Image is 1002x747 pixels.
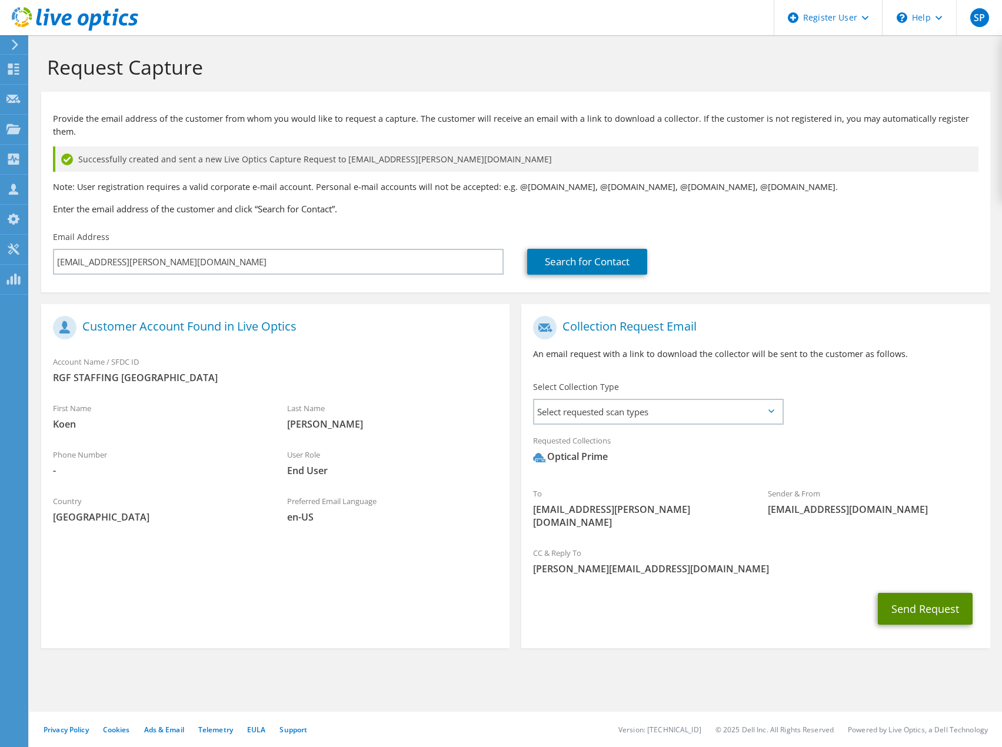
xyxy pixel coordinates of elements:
span: Koen [53,418,264,431]
div: Sender & From [756,481,990,522]
a: Privacy Policy [44,725,89,735]
div: To [521,481,755,535]
div: CC & Reply To [521,541,990,581]
p: Provide the email address of the customer from whom you would like to request a capture. The cust... [53,112,978,138]
div: Preferred Email Language [275,489,510,529]
div: First Name [41,396,275,436]
h3: Enter the email address of the customer and click “Search for Contact”. [53,202,978,215]
label: Select Collection Type [533,381,619,393]
a: Search for Contact [527,249,647,275]
svg: \n [897,12,907,23]
a: Cookies [103,725,130,735]
span: RGF STAFFING [GEOGRAPHIC_DATA] [53,371,498,384]
h1: Request Capture [47,55,978,79]
a: Telemetry [198,725,233,735]
span: SP [970,8,989,27]
a: Ads & Email [144,725,184,735]
h1: Customer Account Found in Live Optics [53,316,492,339]
label: Email Address [53,231,109,243]
p: An email request with a link to download the collector will be sent to the customer as follows. [533,348,978,361]
div: Country [41,489,275,529]
button: Send Request [878,593,973,625]
li: Powered by Live Optics, a Dell Technology [848,725,988,735]
div: Phone Number [41,442,275,483]
span: [PERSON_NAME] [287,418,498,431]
span: [EMAIL_ADDRESS][DOMAIN_NAME] [768,503,978,516]
span: Successfully created and sent a new Live Optics Capture Request to [EMAIL_ADDRESS][PERSON_NAME][D... [78,153,552,166]
h1: Collection Request Email [533,316,972,339]
span: End User [287,464,498,477]
div: Optical Prime [533,450,608,463]
li: Version: [TECHNICAL_ID] [618,725,701,735]
li: © 2025 Dell Inc. All Rights Reserved [715,725,834,735]
div: Account Name / SFDC ID [41,349,510,390]
span: [PERSON_NAME][EMAIL_ADDRESS][DOMAIN_NAME] [533,562,978,575]
p: Note: User registration requires a valid corporate e-mail account. Personal e-mail accounts will ... [53,181,978,194]
a: EULA [247,725,265,735]
span: Select requested scan types [534,400,781,423]
a: Support [279,725,307,735]
span: [GEOGRAPHIC_DATA] [53,511,264,523]
div: User Role [275,442,510,483]
span: - [53,464,264,477]
span: [EMAIL_ADDRESS][PERSON_NAME][DOMAIN_NAME] [533,503,744,529]
div: Last Name [275,396,510,436]
div: Requested Collections [521,428,990,475]
span: en-US [287,511,498,523]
